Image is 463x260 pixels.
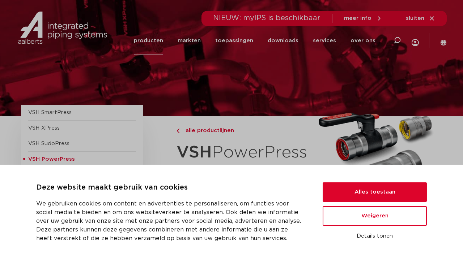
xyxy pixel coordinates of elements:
[177,126,312,135] a: alle productlijnen
[313,26,336,55] a: services
[344,16,371,21] span: meer info
[323,230,427,242] button: Details tonen
[177,144,212,161] strong: VSH
[28,110,72,115] a: VSH SmartPress
[323,182,427,202] button: Alles toestaan
[28,156,75,162] span: VSH PowerPress
[36,199,305,243] p: We gebruiken cookies om content en advertenties te personaliseren, om functies voor social media ...
[268,26,298,55] a: downloads
[406,15,435,22] a: sluiten
[28,141,69,146] a: VSH SudoPress
[177,139,312,166] h1: PowerPress
[134,26,375,55] nav: Menu
[28,125,60,131] a: VSH XPress
[344,15,382,22] a: meer info
[177,129,179,133] img: chevron-right.svg
[406,16,424,21] span: sluiten
[412,24,419,57] div: my IPS
[36,182,305,194] p: Deze website maakt gebruik van cookies
[215,26,253,55] a: toepassingen
[213,14,320,22] span: NIEUW: myIPS is beschikbaar
[323,206,427,226] button: Weigeren
[351,26,375,55] a: over ons
[178,26,201,55] a: markten
[181,128,234,133] span: alle productlijnen
[134,26,163,55] a: producten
